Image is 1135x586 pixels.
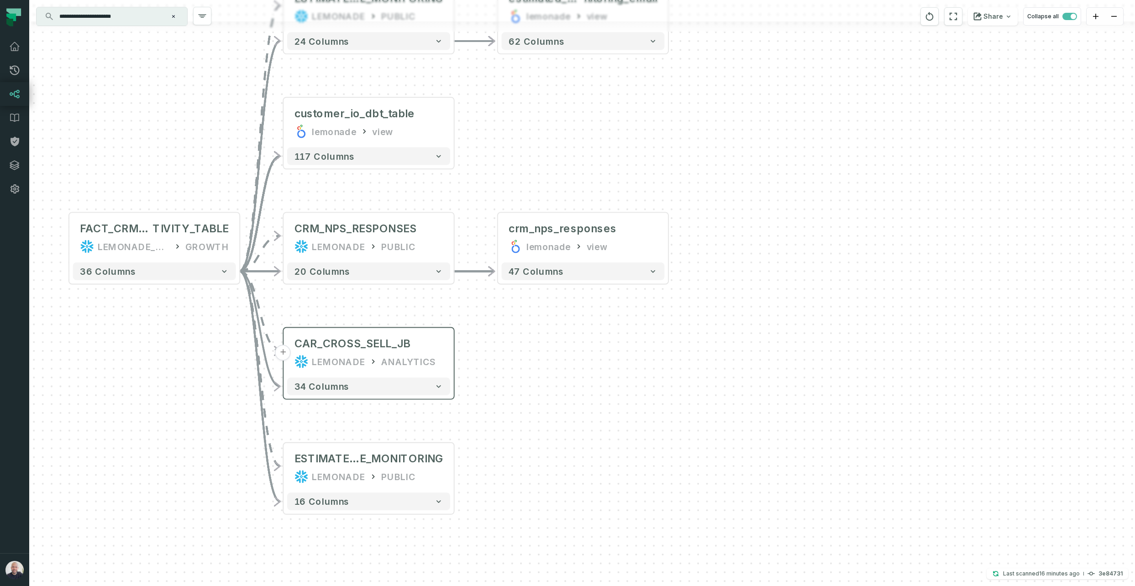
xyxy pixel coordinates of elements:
[1039,570,1080,577] relative-time: Aug 24, 2025, 1:28 PM GMT+3
[294,151,355,162] span: 117 columns
[294,337,410,351] div: CAR_CROSS_SELL_JB
[509,222,617,236] div: crm_nps_responses
[526,240,571,254] div: lemonade
[312,355,365,369] div: LEMONADE
[294,266,350,277] span: 20 columns
[381,355,436,369] div: ANALYTICS
[239,5,280,271] g: Edge from 24d758190ed32f1f181968fbac581a2f to d2d09eac6c73093dccc400996d54c4cd
[98,240,169,254] div: LEMONADE_DWH
[312,124,356,138] div: lemonade
[381,240,416,254] div: PUBLIC
[509,36,564,46] span: 62 columns
[1105,8,1123,26] button: zoom out
[360,452,443,466] span: E_MONITORING
[294,36,349,46] span: 24 columns
[239,271,280,501] g: Edge from 24d758190ed32f1f181968fbac581a2f to b8f4e221d9aee13f1b48ce2eacba40f4
[1003,569,1080,578] p: Last scanned
[169,12,178,21] button: Clear search query
[312,240,365,254] div: LEMONADE
[80,222,229,236] div: FACT_CRM_ACTIVITY_TABLE
[80,222,152,236] span: FACT_CRM_AC
[275,345,291,361] button: +
[381,470,416,484] div: PUBLIC
[294,496,349,507] span: 16 columns
[294,222,417,236] div: CRM_NPS_RESPONSES
[987,568,1128,579] button: Last scanned[DATE] 1:28:15 PM3e84731
[294,452,360,466] span: ESTIMATED_QUOT
[1087,8,1105,26] button: zoom in
[1023,7,1081,26] button: Collapse all
[294,381,349,392] span: 34 columns
[587,240,607,254] div: view
[294,107,415,121] div: customer_io_dbt_table
[5,561,24,579] img: avatar of Daniel Ochoa Bimblich
[294,452,443,466] div: ESTIMATED_QUOTE_MONITORING
[312,470,365,484] div: LEMONADE
[239,236,280,272] g: Edge from 24d758190ed32f1f181968fbac581a2f to 2a9f145ac1a21192c8a1140f311f9aad
[185,240,229,254] div: GROWTH
[509,266,563,277] span: 47 columns
[968,7,1018,26] button: Share
[372,124,393,138] div: view
[152,222,229,236] span: TIVITY_TABLE
[239,271,280,386] g: Edge from 24d758190ed32f1f181968fbac581a2f to c80ebda42045bc680156182fdd2bcb52
[80,266,136,277] span: 36 columns
[239,41,280,271] g: Edge from 24d758190ed32f1f181968fbac581a2f to d2d09eac6c73093dccc400996d54c4cd
[239,156,280,271] g: Edge from 24d758190ed32f1f181968fbac581a2f to 3b9dc4272bff767b8a6f440633f399a3
[1098,571,1123,576] h4: 3e84731
[239,271,280,466] g: Edge from 24d758190ed32f1f181968fbac581a2f to b8f4e221d9aee13f1b48ce2eacba40f4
